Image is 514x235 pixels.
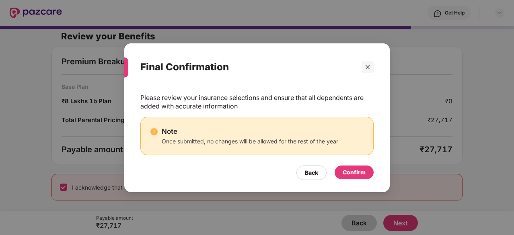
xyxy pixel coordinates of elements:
[365,64,370,69] span: close
[150,128,158,135] img: svg+xml;base64,PHN2ZyBpZD0iRGFuZ2VyX2FsZXJ0IiBkYXRhLW5hbWU9IkRhbmdlciBhbGVydCIgeG1sbnM9Imh0dHA6Ly...
[305,168,318,177] div: Back
[140,93,374,110] div: Please review your insurance selections and ensure that all dependents are added with accurate in...
[140,51,354,83] div: Final Confirmation
[162,127,338,135] div: Note
[343,168,366,176] div: Confirm
[162,137,338,145] div: Once submitted, no changes will be allowed for the rest of the year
